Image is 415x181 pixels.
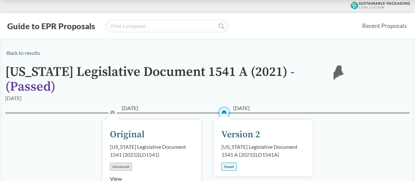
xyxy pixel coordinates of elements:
[110,163,132,171] div: Introduced
[5,94,22,102] div: [DATE]
[110,143,194,159] div: [US_STATE] Legislative Document 1541 (2021) ( LD1541 )
[5,21,97,31] button: Guide to EPR Proposals
[359,18,410,33] a: Recent Proposals
[105,19,228,33] input: Find a proposal
[233,104,250,112] span: [DATE]
[5,65,320,94] h1: [US_STATE] Legislative Document 1541 A (2021)
[221,163,237,171] div: Passed
[221,143,305,159] div: [US_STATE] Legislative Document 1541 A (2021) ( LD1541A )
[5,64,295,95] span: - ( Passed )
[122,104,138,112] span: [DATE]
[221,128,260,142] div: Version 2
[110,128,145,142] div: Original
[5,50,40,56] a: ‹Back to results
